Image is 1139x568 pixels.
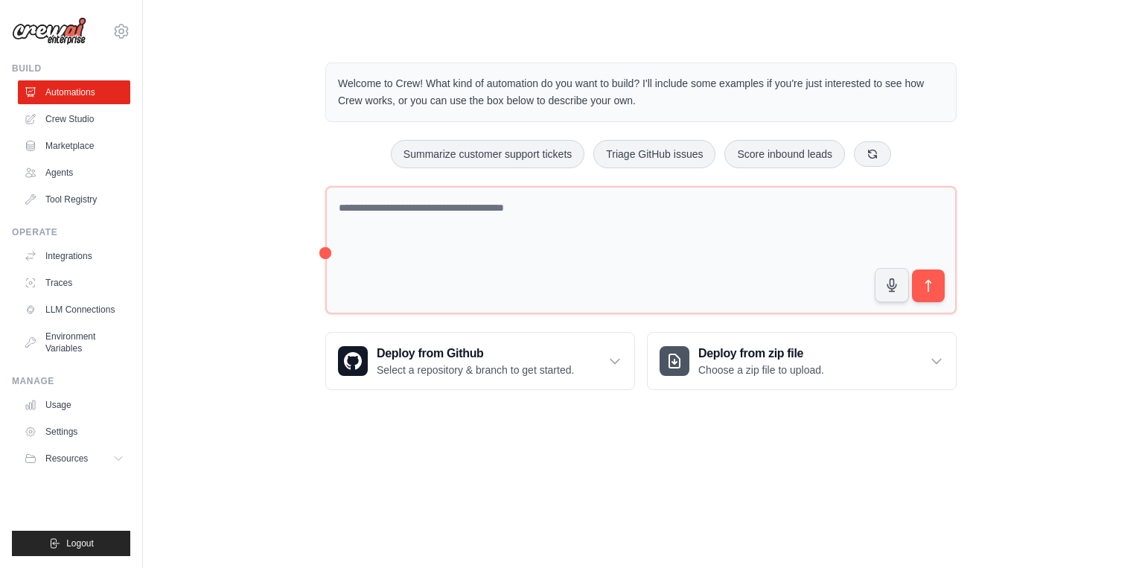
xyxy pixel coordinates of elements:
[18,80,130,104] a: Automations
[12,226,130,238] div: Operate
[12,375,130,387] div: Manage
[18,134,130,158] a: Marketplace
[698,363,824,377] p: Choose a zip file to upload.
[66,537,94,549] span: Logout
[377,363,574,377] p: Select a repository & branch to get started.
[377,345,574,363] h3: Deploy from Github
[45,453,88,465] span: Resources
[724,140,845,168] button: Score inbound leads
[855,477,1085,526] p: Describe the automation you want to build, select an example option, or use the microphone to spe...
[593,140,715,168] button: Triage GitHub issues
[12,63,130,74] div: Build
[12,531,130,556] button: Logout
[18,107,130,131] a: Crew Studio
[18,161,130,185] a: Agents
[18,271,130,295] a: Traces
[12,17,86,45] img: Logo
[855,451,1085,471] h3: Create an automation
[391,140,584,168] button: Summarize customer support tickets
[866,435,896,446] span: Step 1
[18,325,130,360] a: Environment Variables
[18,393,130,417] a: Usage
[338,75,944,109] p: Welcome to Crew! What kind of automation do you want to build? I'll include some examples if you'...
[698,345,824,363] h3: Deploy from zip file
[18,420,130,444] a: Settings
[18,298,130,322] a: LLM Connections
[1094,432,1105,443] button: Close walkthrough
[18,244,130,268] a: Integrations
[18,447,130,470] button: Resources
[18,188,130,211] a: Tool Registry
